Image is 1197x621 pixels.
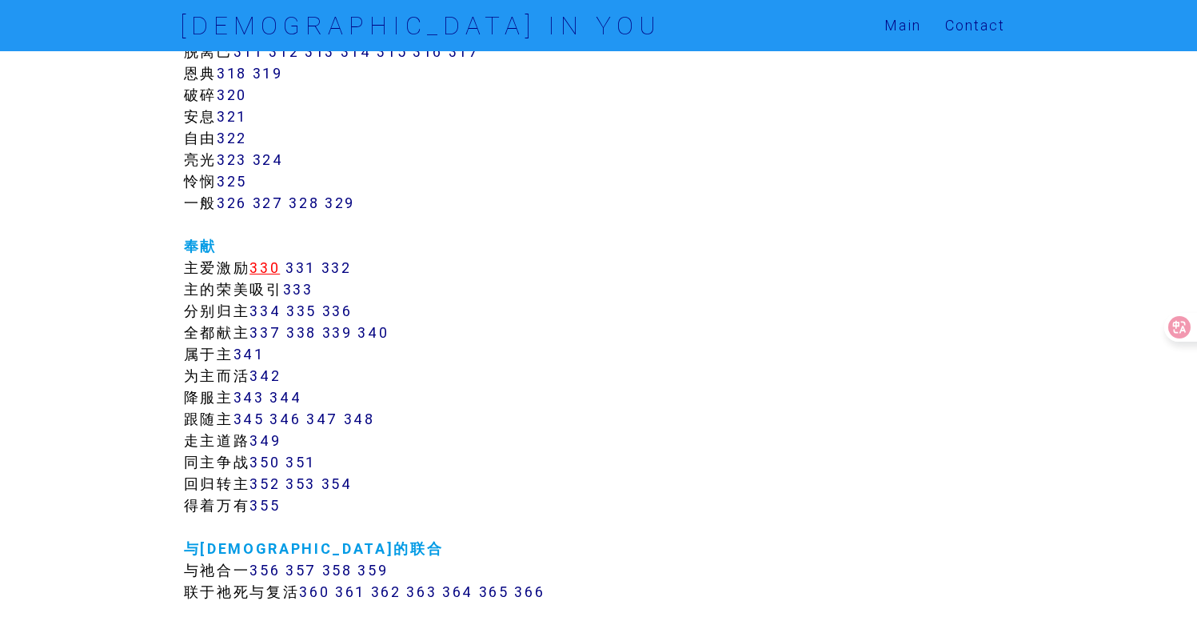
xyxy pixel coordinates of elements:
a: 347 [306,410,338,428]
a: 354 [321,475,353,493]
a: 361 [335,583,365,601]
a: 365 [479,583,509,601]
a: 324 [253,150,284,169]
a: 363 [406,583,437,601]
a: 358 [322,561,353,579]
a: 330 [249,258,280,277]
a: 325 [217,172,247,190]
a: 366 [514,583,545,601]
a: 355 [249,496,280,515]
a: 323 [217,150,247,169]
a: 349 [249,431,281,450]
a: 360 [299,583,329,601]
a: 364 [442,583,473,601]
a: 333 [283,280,313,298]
a: 362 [371,583,401,601]
a: 352 [249,475,280,493]
a: 314 [341,42,372,61]
a: 322 [217,129,247,147]
a: 338 [286,323,317,342]
a: 319 [253,64,283,82]
a: 312 [269,42,299,61]
a: 与[DEMOGRAPHIC_DATA]的联合 [184,539,444,558]
a: 339 [322,323,353,342]
a: 345 [233,410,265,428]
a: 337 [249,323,281,342]
a: 329 [325,194,355,212]
a: 315 [377,42,407,61]
a: 317 [449,42,480,61]
a: 335 [286,302,317,320]
a: 321 [217,107,247,126]
a: 353 [285,475,316,493]
a: 348 [344,410,375,428]
a: 350 [249,453,280,471]
a: 342 [249,367,281,385]
a: 357 [285,561,317,579]
a: 341 [233,345,265,363]
a: 奉献 [184,237,217,255]
a: 344 [269,388,301,407]
a: 336 [322,302,353,320]
a: 359 [357,561,388,579]
a: 351 [285,453,316,471]
a: 331 [285,258,316,277]
a: 328 [289,194,319,212]
iframe: Chat [1129,549,1185,609]
a: 320 [217,86,247,104]
a: 318 [217,64,247,82]
a: 346 [269,410,301,428]
a: 326 [217,194,247,212]
a: 316 [413,42,443,61]
a: 340 [357,323,389,342]
a: 327 [253,194,284,212]
a: 332 [321,258,352,277]
a: 311 [233,42,264,61]
a: 343 [233,388,265,407]
a: 356 [249,561,280,579]
a: 334 [249,302,281,320]
a: 313 [305,42,335,61]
